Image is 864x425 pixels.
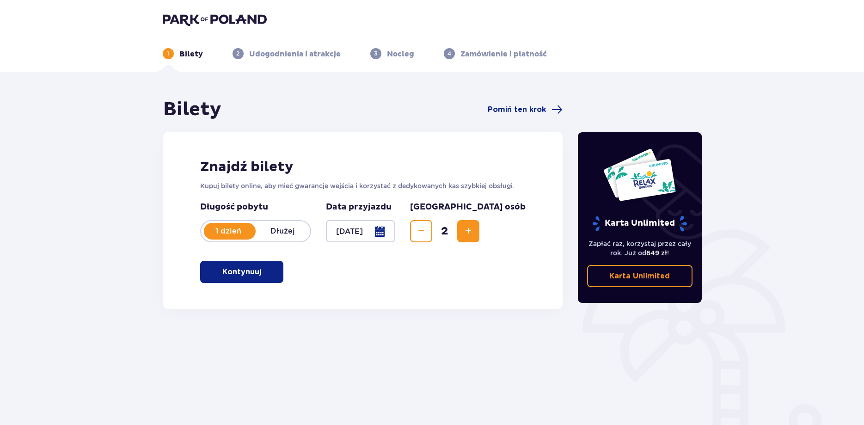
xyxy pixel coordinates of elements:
p: [GEOGRAPHIC_DATA] osób [410,202,526,213]
p: 1 dzień [201,226,256,236]
button: Decrease [410,220,432,242]
h2: Znajdź bilety [200,158,526,176]
p: 3 [374,49,377,58]
a: Karta Unlimited [587,265,692,287]
button: Increase [457,220,479,242]
p: Udogodnienia i atrakcje [249,49,341,59]
p: Bilety [179,49,203,59]
p: 2 [236,49,239,58]
p: 1 [167,49,169,58]
p: Kupuj bilety online, aby mieć gwarancję wejścia i korzystać z dedykowanych kas szybkiej obsługi. [200,181,526,191]
p: Kontynuuj [222,267,261,277]
span: 2 [434,224,455,238]
p: Data przyjazdu [326,202,392,213]
h1: Bilety [163,98,221,121]
p: Dłużej [256,226,310,236]
p: Długość pobytu [200,202,311,213]
p: Zapłać raz, korzystaj przez cały rok. Już od ! [587,239,692,258]
p: Karta Unlimited [592,216,688,232]
p: Zamówienie i płatność [460,49,547,59]
p: Nocleg [387,49,414,59]
a: Pomiń ten krok [488,104,563,115]
p: Karta Unlimited [609,271,670,281]
span: 649 zł [646,249,667,257]
button: Kontynuuj [200,261,283,283]
span: Pomiń ten krok [488,105,546,115]
img: Park of Poland logo [163,13,267,26]
p: 4 [447,49,451,58]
